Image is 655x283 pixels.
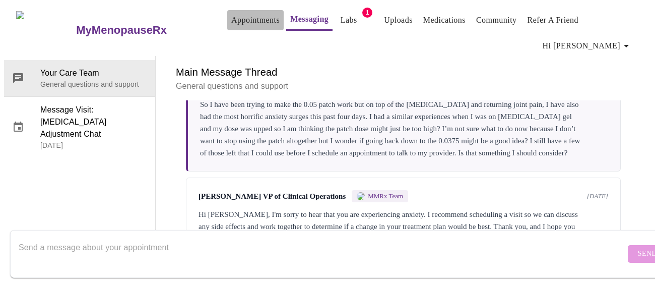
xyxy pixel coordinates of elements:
[40,140,147,150] p: [DATE]
[357,192,365,200] img: MMRX
[40,104,147,140] span: Message Visit: [MEDICAL_DATA] Adjustment Chat
[539,36,636,56] button: Hi [PERSON_NAME]
[362,8,372,18] span: 1
[4,60,155,96] div: Your Care TeamGeneral questions and support
[472,10,521,30] button: Community
[341,13,357,27] a: Labs
[290,12,329,26] a: Messaging
[19,238,625,270] textarea: Send a message about your appointment
[528,13,579,27] a: Refer a Friend
[199,208,608,245] div: Hi [PERSON_NAME], I'm sorry to hear that you are experiencing anxiety. I recommend scheduling a v...
[419,10,470,30] button: Medications
[368,192,403,200] span: MMRx Team
[76,24,167,37] h3: MyMenopauseRx
[75,13,207,48] a: MyMenopauseRx
[476,13,517,27] a: Community
[286,9,333,31] button: Messaging
[4,97,155,157] div: Message Visit: [MEDICAL_DATA] Adjustment Chat[DATE]
[523,10,583,30] button: Refer a Friend
[587,192,608,200] span: [DATE]
[543,39,632,53] span: Hi [PERSON_NAME]
[40,79,147,89] p: General questions and support
[333,10,365,30] button: Labs
[380,10,417,30] button: Uploads
[16,11,75,49] img: MyMenopauseRx Logo
[176,64,631,80] h6: Main Message Thread
[384,13,413,27] a: Uploads
[200,98,608,159] div: So I have been trying to make the 0.05 patch work but on top of the [MEDICAL_DATA] and returning ...
[231,13,280,27] a: Appointments
[199,192,346,201] span: [PERSON_NAME] VP of Clinical Operations
[227,10,284,30] button: Appointments
[176,80,631,92] p: General questions and support
[40,67,147,79] span: Your Care Team
[423,13,466,27] a: Medications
